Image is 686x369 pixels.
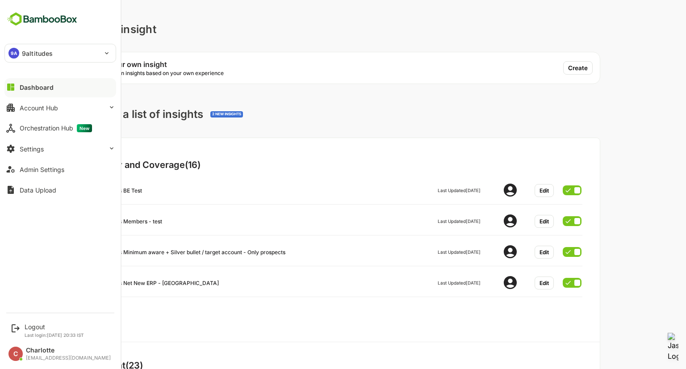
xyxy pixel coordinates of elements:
[20,124,92,132] div: Orchestration Hub
[22,49,53,58] p: 9altitudes
[25,323,84,331] div: Logout
[20,166,64,173] div: Admin Settings
[25,332,84,338] p: Last login: [DATE] 20:33 IST
[4,119,116,137] button: Orchestration HubNew
[406,188,449,193] div: Last Updated [DATE]
[26,355,111,361] div: [EMAIL_ADDRESS][DOMAIN_NAME]
[4,140,116,158] button: Settings
[40,273,550,289] div: Checkbox demoAccounts Net New ERP - [GEOGRAPHIC_DATA]Last Updated[DATE]Edit
[8,347,23,361] div: C
[36,21,125,38] p: Create an insight
[40,159,477,170] div: Data Quality and Coverage ( 16 )
[40,181,550,197] div: Checkbox demoAccounts BE TestLast Updated[DATE]Edit
[4,78,116,96] button: Dashboard
[54,61,195,68] p: Create your own insight
[8,48,19,59] div: 9A
[20,186,56,194] div: Data Upload
[20,104,58,112] div: Account Hub
[503,277,523,289] button: Edit
[40,212,550,228] div: Checkbox demoAccounts Members - testLast Updated[DATE]Edit
[5,44,116,62] div: 9A9altitudes
[40,243,550,259] div: Checkbox demoAccounts Minimum aware + Silver bullet / target account - Only prospectsLast Updated...
[21,108,212,121] div: Choose from a list of insights
[406,218,449,224] div: Last Updated [DATE]
[54,70,195,77] p: Make your own insights based on your own experience
[406,249,449,255] div: Last Updated [DATE]
[4,160,116,178] button: Admin Settings
[503,184,523,197] button: Edit
[503,246,523,259] button: Edit
[67,280,308,286] div: Accounts Net New ERP - [GEOGRAPHIC_DATA]
[77,124,92,132] span: New
[532,61,569,75] a: Create
[4,99,116,117] button: Account Hub
[26,347,111,354] div: Charlotte
[181,112,210,117] div: 2 NEW INSIGHTS
[67,187,308,194] div: Accounts BE Test
[67,218,308,225] div: Accounts Members - test
[532,61,561,75] button: Create
[406,280,449,285] div: Last Updated [DATE]
[67,249,308,256] div: Accounts Minimum aware + Silver bullet / target account - Only prospects
[4,11,80,28] img: BambooboxFullLogoMark.5f36c76dfaba33ec1ec1367b70bb1252.svg
[40,314,61,320] span: View All
[4,181,116,199] button: Data Upload
[503,215,523,228] button: Edit
[20,84,54,91] div: Dashboard
[20,145,44,153] div: Settings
